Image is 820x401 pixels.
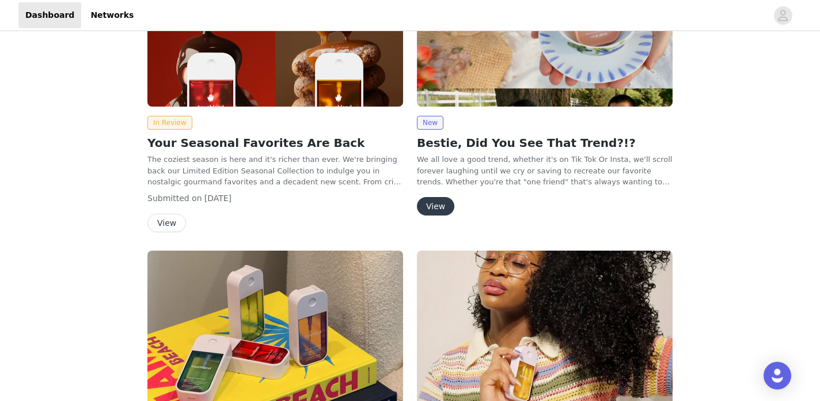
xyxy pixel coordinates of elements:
p: The coziest season is here and it's richer than ever. We're bringing back our Limited Edition Sea... [147,154,403,188]
div: avatar [777,6,788,25]
span: [DATE] [204,194,231,203]
a: View [417,202,454,211]
div: Open Intercom Messenger [764,362,791,389]
h2: Your Seasonal Favorites Are Back [147,134,403,152]
p: We all love a good trend, whether it's on Tik Tok Or Insta, we'll scroll forever laughing until w... [417,154,673,188]
span: In Review [147,116,192,130]
span: Submitted on [147,194,202,203]
span: New [417,116,443,130]
h2: Bestie, Did You See That Trend?!? [417,134,673,152]
button: View [147,214,186,232]
button: View [417,197,454,215]
a: Networks [83,2,141,28]
a: View [147,219,186,228]
a: Dashboard [18,2,81,28]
